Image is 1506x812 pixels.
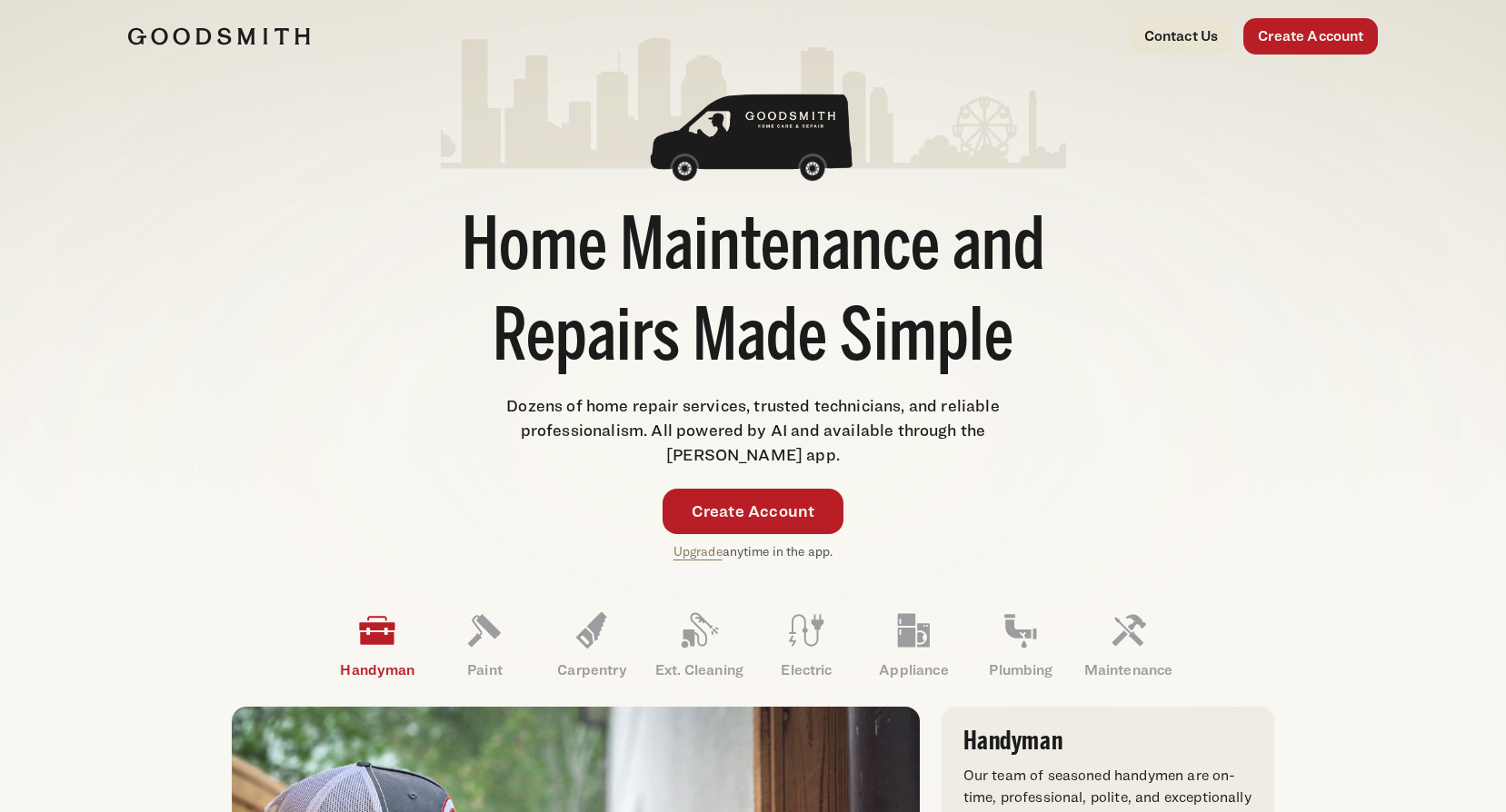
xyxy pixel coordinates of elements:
[1074,659,1182,681] p: Maintenance
[538,598,645,692] a: Carpentry
[963,728,1252,754] h3: Handyman
[538,659,645,681] p: Carpentry
[441,204,1066,386] h1: Home Maintenance and Repairs Made Simple
[967,598,1074,692] a: Plumbing
[1243,18,1378,54] a: Create Account
[324,659,431,681] p: Handyman
[645,659,753,681] p: Ext. Cleaning
[128,27,310,45] img: Goodsmith
[967,659,1074,681] p: Plumbing
[753,659,860,681] p: Electric
[860,598,967,692] a: Appliance
[431,659,538,681] p: Paint
[673,543,723,559] a: Upgrade
[753,598,860,692] a: Electric
[506,396,999,464] span: Dozens of home repair services, trusted technicians, and reliable professionalism. All powered by...
[645,598,753,692] a: Ext. Cleaning
[673,541,833,562] p: anytime in the app.
[1074,598,1182,692] a: Maintenance
[1130,18,1233,54] a: Contact Us
[431,598,538,692] a: Paint
[860,659,967,681] p: Appliance
[324,598,431,692] a: Handyman
[663,489,844,534] a: Create Account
